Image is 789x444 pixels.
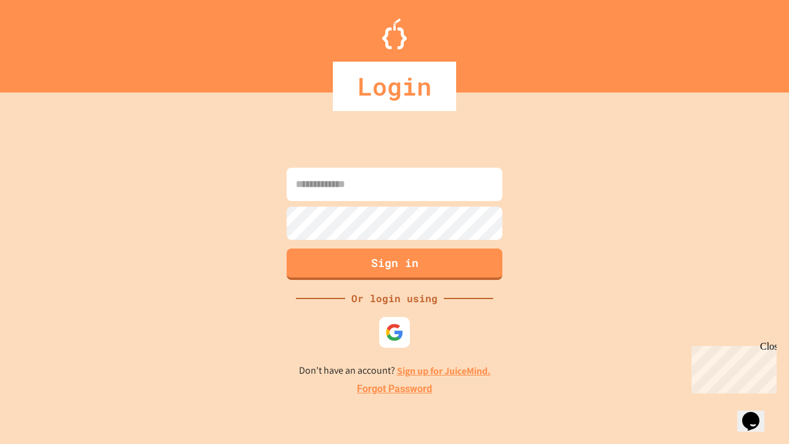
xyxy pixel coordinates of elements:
a: Forgot Password [357,382,432,397]
div: Login [333,62,456,111]
div: Chat with us now!Close [5,5,85,78]
div: Or login using [345,291,444,306]
p: Don't have an account? [299,363,491,379]
iframe: chat widget [737,395,777,432]
img: google-icon.svg [385,323,404,342]
img: Logo.svg [382,18,407,49]
iframe: chat widget [687,341,777,393]
a: Sign up for JuiceMind. [397,364,491,377]
button: Sign in [287,249,502,280]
